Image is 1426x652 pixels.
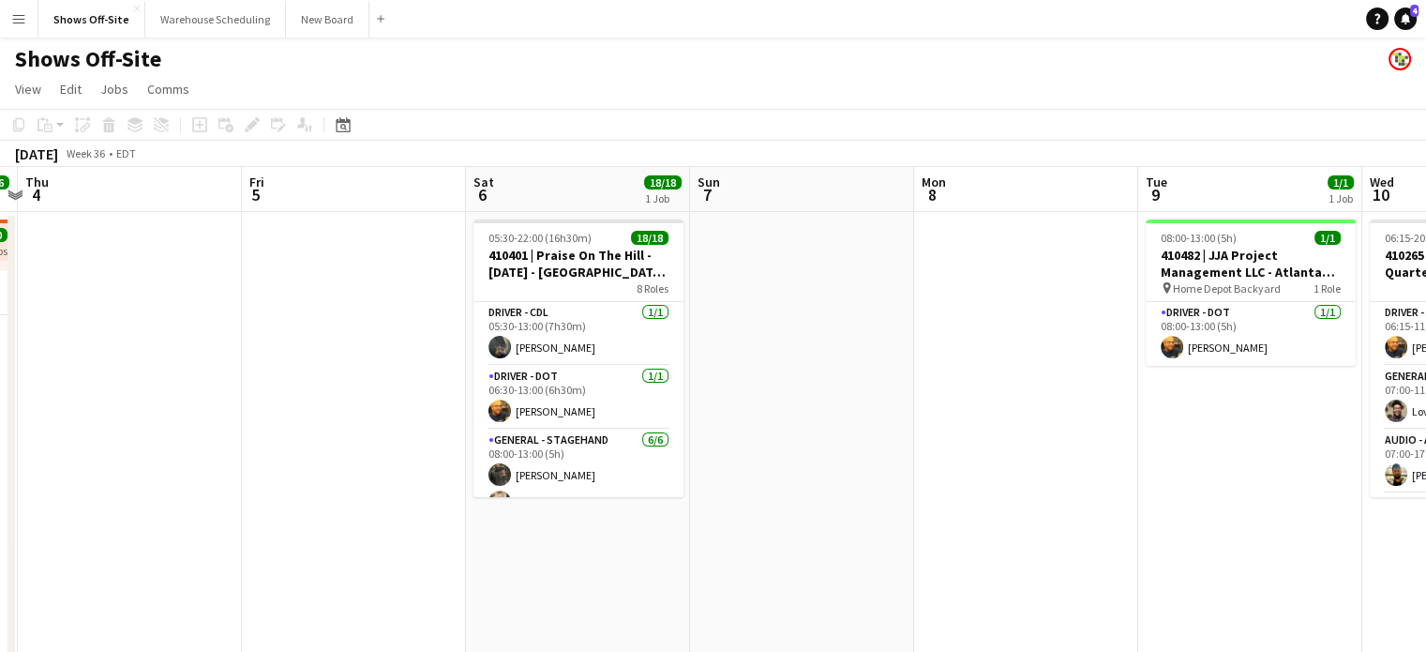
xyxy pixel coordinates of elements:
span: 4 [1410,5,1418,17]
app-user-avatar: Labor Coordinator [1388,48,1411,70]
span: Jobs [100,81,128,98]
div: EDT [116,146,136,160]
a: Edit [53,77,89,101]
button: Shows Off-Site [38,1,145,38]
a: View [8,77,49,101]
span: Edit [60,81,82,98]
span: View [15,81,41,98]
span: Comms [147,81,189,98]
a: Comms [140,77,197,101]
h1: Shows Off-Site [15,45,161,73]
span: Week 36 [62,146,109,160]
a: Jobs [93,77,136,101]
a: 4 [1394,8,1417,30]
button: New Board [286,1,369,38]
button: Warehouse Scheduling [145,1,286,38]
div: [DATE] [15,144,58,163]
